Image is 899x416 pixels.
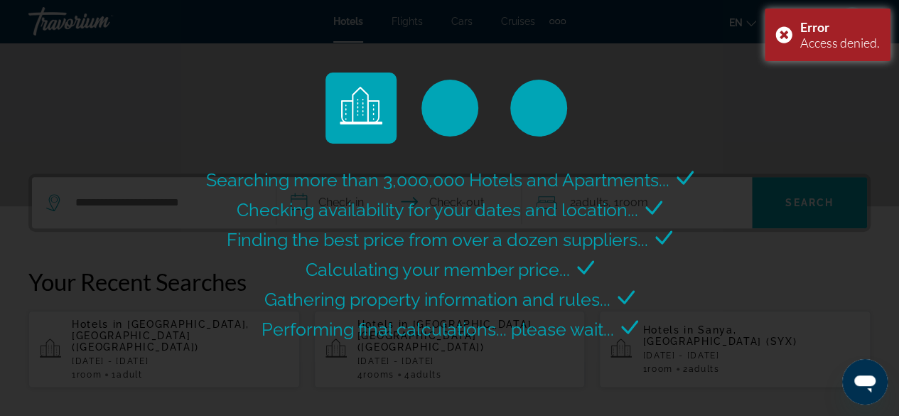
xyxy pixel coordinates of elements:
[264,289,610,310] span: Gathering property information and rules...
[306,259,570,280] span: Calculating your member price...
[262,319,614,340] span: Performing final calculations... please wait...
[842,359,888,405] iframe: Кнопка запуска окна обмена сообщениями
[206,169,669,191] span: Searching more than 3,000,000 Hotels and Apartments...
[800,19,880,35] div: Error
[800,35,880,50] div: Access denied.
[237,199,638,220] span: Checking availability for your dates and location...
[227,229,648,250] span: Finding the best price from over a dozen suppliers...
